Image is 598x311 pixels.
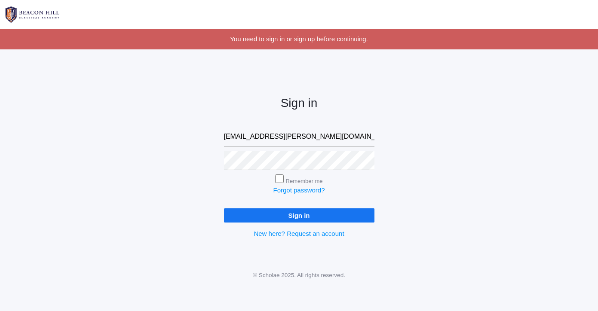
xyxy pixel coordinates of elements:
[286,178,323,184] label: Remember me
[254,230,344,237] a: New here? Request an account
[224,127,374,146] input: Email address
[224,208,374,223] input: Sign in
[224,97,374,110] h2: Sign in
[273,186,325,194] a: Forgot password?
